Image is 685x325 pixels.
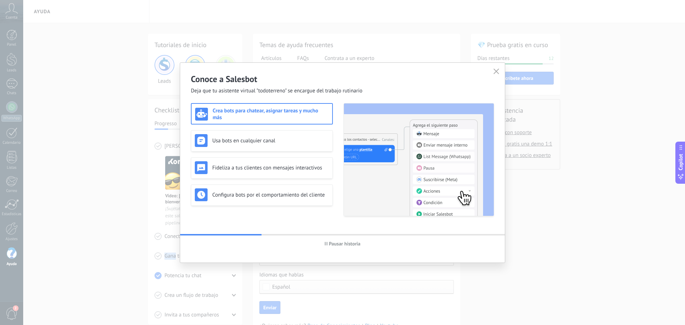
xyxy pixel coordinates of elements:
h3: Configura bots por el comportamiento del cliente [212,192,329,198]
h3: Usa bots en cualquier canal [212,137,329,144]
span: Deja que tu asistente virtual "todoterreno" se encargue del trabajo rutinario [191,87,362,95]
h3: Fideliza a tus clientes con mensajes interactivos [212,164,329,171]
h3: Crea bots para chatear, asignar tareas y mucho más [213,107,329,121]
span: Pausar historia [329,241,361,246]
span: Copilot [677,154,684,170]
button: Pausar historia [321,238,364,249]
h2: Conoce a Salesbot [191,73,494,85]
